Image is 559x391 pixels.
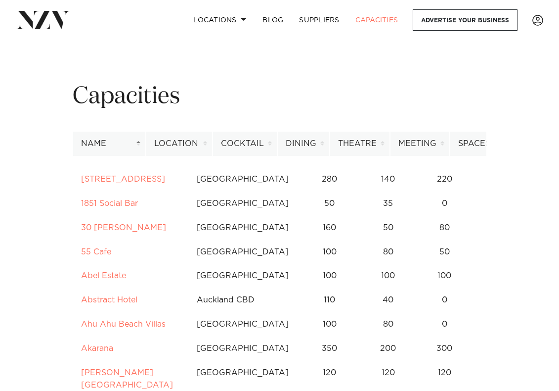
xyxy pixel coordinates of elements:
td: [GEOGRAPHIC_DATA] [188,312,297,337]
td: 280 [297,167,362,192]
a: Akarana [81,344,113,352]
td: 14 [474,167,534,192]
a: BLOG [255,9,291,31]
td: 80 [362,312,414,337]
th: Spaces: activate to sort column ascending [450,132,504,156]
img: nzv-logo.png [16,11,70,29]
td: 50 [414,240,474,264]
td: 40 [362,288,414,312]
td: 100 [297,312,362,337]
td: [GEOGRAPHIC_DATA] [188,192,297,216]
td: 100 [362,264,414,288]
td: 160 [297,216,362,240]
td: 100 [297,240,362,264]
td: 60 [474,240,534,264]
td: [GEOGRAPHIC_DATA] [188,240,297,264]
td: 300 [414,337,474,361]
a: Ahu Ahu Beach Villas [81,320,166,328]
td: 200 [362,337,414,361]
a: Capacities [347,9,406,31]
td: 140 [362,167,414,192]
a: 1851 Social Bar [81,199,138,207]
a: Locations [185,9,255,31]
th: Name: activate to sort column descending [73,132,146,156]
td: 0 [474,312,534,337]
td: 350 [297,337,362,361]
th: Theatre: activate to sort column ascending [330,132,390,156]
a: [STREET_ADDRESS] [81,175,165,183]
a: Abel Estate [81,272,126,280]
th: Location: activate to sort column ascending [146,132,213,156]
td: 25 [474,288,534,312]
td: [GEOGRAPHIC_DATA] [188,216,297,240]
a: Abstract Hotel [81,296,137,304]
th: Dining: activate to sort column ascending [277,132,330,156]
td: 0 [414,288,474,312]
td: 0 [414,312,474,337]
td: 14 [474,216,534,240]
td: 100 [414,264,474,288]
h1: Capacities [73,82,486,112]
td: 35 [362,192,414,216]
td: 120 [474,337,534,361]
td: 50 [474,192,534,216]
td: 80 [362,240,414,264]
td: [GEOGRAPHIC_DATA] [188,167,297,192]
td: 0 [474,264,534,288]
td: Auckland CBD [188,288,297,312]
a: 55 Cafe [81,248,111,256]
td: 220 [414,167,474,192]
th: Cocktail: activate to sort column ascending [213,132,277,156]
td: 50 [362,216,414,240]
td: 50 [297,192,362,216]
td: 80 [414,216,474,240]
td: [GEOGRAPHIC_DATA] [188,337,297,361]
td: 0 [414,192,474,216]
td: 100 [297,264,362,288]
a: Advertise your business [413,9,517,31]
td: [GEOGRAPHIC_DATA] [188,264,297,288]
td: 110 [297,288,362,312]
a: 30 [PERSON_NAME] [81,224,166,232]
th: Meeting: activate to sort column ascending [390,132,450,156]
a: [PERSON_NAME][GEOGRAPHIC_DATA] [81,369,173,389]
a: SUPPLIERS [291,9,347,31]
